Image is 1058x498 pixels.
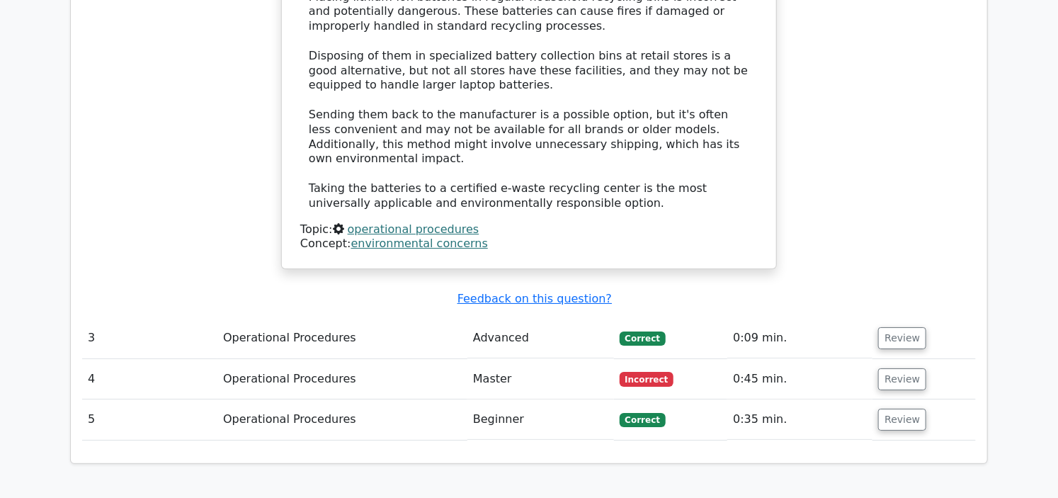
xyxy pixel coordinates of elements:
[878,368,926,390] button: Review
[878,327,926,349] button: Review
[467,318,614,358] td: Advanced
[727,318,872,358] td: 0:09 min.
[727,359,872,400] td: 0:45 min.
[620,332,666,346] span: Correct
[82,400,217,440] td: 5
[467,359,614,400] td: Master
[82,318,217,358] td: 3
[878,409,926,431] button: Review
[620,413,666,427] span: Correct
[467,400,614,440] td: Beginner
[217,318,467,358] td: Operational Procedures
[82,359,217,400] td: 4
[620,372,674,386] span: Incorrect
[351,237,488,250] a: environmental concerns
[217,400,467,440] td: Operational Procedures
[457,292,612,305] a: Feedback on this question?
[300,237,758,251] div: Concept:
[348,222,479,236] a: operational procedures
[300,222,758,237] div: Topic:
[727,400,872,440] td: 0:35 min.
[217,359,467,400] td: Operational Procedures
